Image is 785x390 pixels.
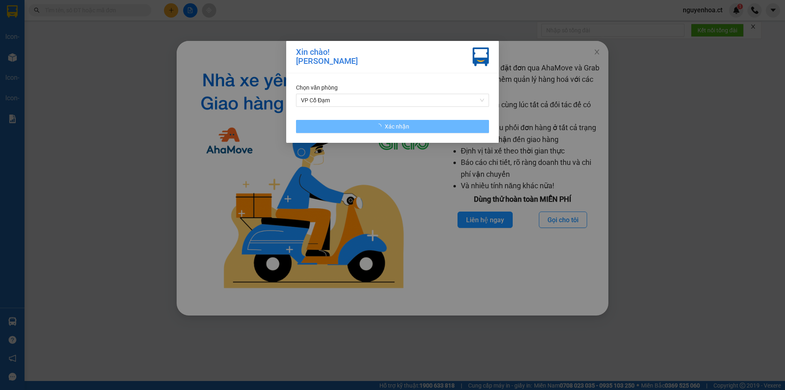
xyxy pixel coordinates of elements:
div: Xin chào! [PERSON_NAME] [296,47,358,66]
img: vxr-icon [473,47,489,66]
button: Xác nhận [296,120,489,133]
span: loading [376,124,385,129]
div: Chọn văn phòng [296,83,489,92]
span: Xác nhận [385,122,409,131]
span: VP Cổ Đạm [301,94,484,106]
